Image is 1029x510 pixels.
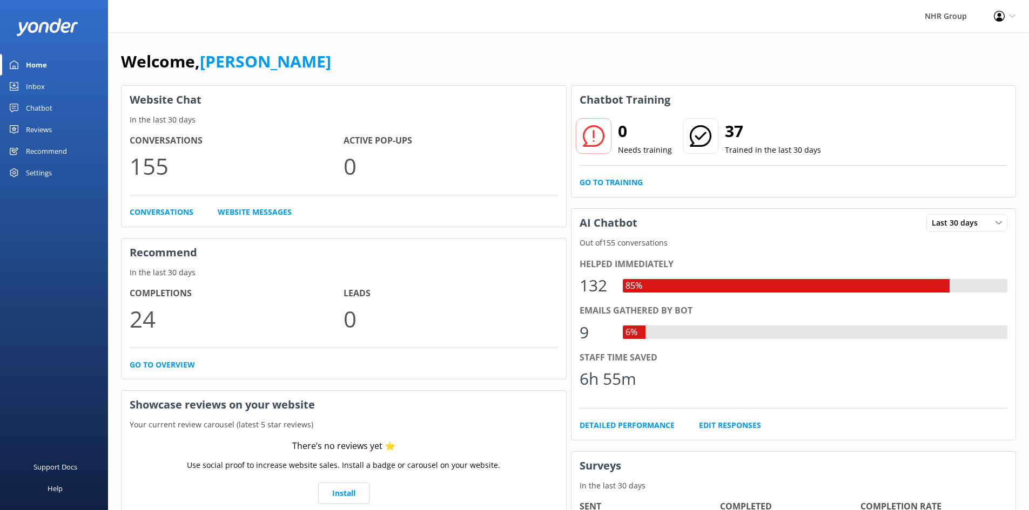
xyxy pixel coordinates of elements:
[122,239,566,267] h3: Recommend
[618,144,672,156] p: Needs training
[932,217,984,229] span: Last 30 days
[33,456,77,478] div: Support Docs
[344,287,557,301] h4: Leads
[580,319,612,345] div: 9
[344,134,557,148] h4: Active Pop-ups
[130,206,193,218] a: Conversations
[187,459,500,471] p: Use social proof to increase website sales. Install a badge or carousel on your website.
[122,267,566,278] p: In the last 30 days
[26,140,67,162] div: Recommend
[580,273,612,298] div: 132
[344,148,557,184] p: 0
[48,478,63,499] div: Help
[218,206,292,218] a: Website Messages
[122,86,566,114] h3: Website Chat
[580,366,636,392] div: 6h 55m
[571,452,1016,480] h3: Surveys
[318,482,369,504] a: Install
[623,279,645,293] div: 85%
[292,439,395,453] div: There’s no reviews yet ⭐
[121,49,331,74] h1: Welcome,
[130,287,344,301] h4: Completions
[571,86,678,114] h3: Chatbot Training
[122,391,566,419] h3: Showcase reviews on your website
[725,118,821,144] h2: 37
[571,237,1016,249] p: Out of 155 conversations
[580,176,643,188] a: Go to Training
[26,76,45,97] div: Inbox
[580,419,675,431] a: Detailed Performance
[26,119,52,140] div: Reviews
[130,359,195,371] a: Go to overview
[580,351,1008,365] div: Staff time saved
[699,419,761,431] a: Edit Responses
[580,304,1008,318] div: Emails gathered by bot
[571,209,645,237] h3: AI Chatbot
[580,257,1008,271] div: Helped immediately
[200,50,331,72] a: [PERSON_NAME]
[122,419,566,431] p: Your current review carousel (latest 5 star reviews)
[122,114,566,126] p: In the last 30 days
[130,301,344,337] p: 24
[130,148,344,184] p: 155
[130,134,344,148] h4: Conversations
[623,325,640,339] div: 6%
[16,18,78,36] img: yonder-white-logo.png
[26,54,47,76] div: Home
[344,301,557,337] p: 0
[571,480,1016,492] p: In the last 30 days
[618,118,672,144] h2: 0
[26,97,52,119] div: Chatbot
[725,144,821,156] p: Trained in the last 30 days
[26,162,52,183] div: Settings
